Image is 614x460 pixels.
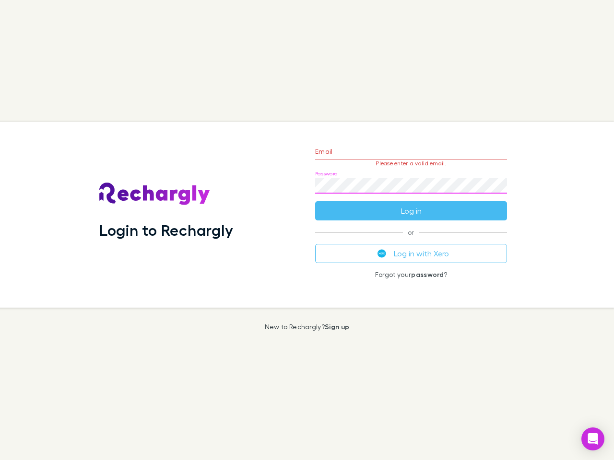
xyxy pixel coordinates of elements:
[315,244,507,263] button: Log in with Xero
[265,323,350,331] p: New to Rechargly?
[325,322,349,331] a: Sign up
[315,271,507,278] p: Forgot your ?
[99,221,233,239] h1: Login to Rechargly
[99,183,211,206] img: Rechargly's Logo
[315,201,507,220] button: Log in
[315,160,507,167] p: Please enter a valid email.
[315,170,338,177] label: Password
[581,427,604,450] div: Open Intercom Messenger
[411,270,444,278] a: password
[378,249,386,258] img: Xero's logo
